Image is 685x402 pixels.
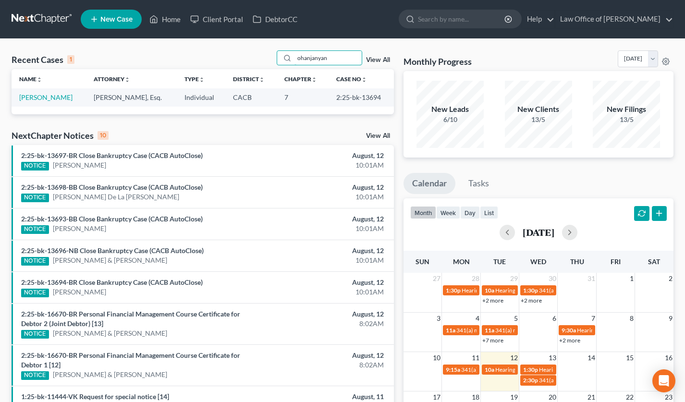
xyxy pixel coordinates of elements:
[329,88,394,106] td: 2:25-bk-13694
[625,352,635,364] span: 15
[410,206,436,219] button: month
[225,88,276,106] td: CACB
[509,352,519,364] span: 12
[311,77,317,83] i: unfold_more
[593,104,660,115] div: New Filings
[587,352,596,364] span: 14
[590,313,596,324] span: 7
[664,352,673,364] span: 16
[185,11,248,28] a: Client Portal
[269,392,384,402] div: August, 11
[593,115,660,124] div: 13/5
[460,173,498,194] a: Tasks
[404,56,472,67] h3: Monthly Progress
[12,130,109,141] div: NextChapter Notices
[269,319,384,329] div: 8:02AM
[269,224,384,233] div: 10:01AM
[366,133,390,139] a: View All
[336,75,367,83] a: Case Nounfold_more
[184,75,205,83] a: Typeunfold_more
[446,327,455,334] span: 11a
[53,192,179,202] a: [PERSON_NAME] De La [PERSON_NAME]
[482,297,503,304] a: +2 more
[495,366,570,373] span: Hearing for [PERSON_NAME]
[269,160,384,170] div: 10:01AM
[12,54,74,65] div: Recent Cases
[416,257,429,266] span: Sun
[233,75,265,83] a: Districtunfold_more
[53,287,106,297] a: [PERSON_NAME]
[269,287,384,297] div: 10:01AM
[269,351,384,360] div: August, 12
[86,88,177,106] td: [PERSON_NAME], Esq.
[446,366,460,373] span: 9:15a
[269,309,384,319] div: August, 12
[587,273,596,284] span: 31
[471,352,480,364] span: 11
[629,273,635,284] span: 1
[539,366,614,373] span: Hearing for [PERSON_NAME]
[269,246,384,256] div: August, 12
[480,206,498,219] button: list
[432,273,441,284] span: 27
[53,256,167,265] a: [PERSON_NAME] & [PERSON_NAME]
[548,352,557,364] span: 13
[548,273,557,284] span: 30
[436,313,441,324] span: 3
[539,287,632,294] span: 341(a) meeting for [PERSON_NAME]
[523,366,538,373] span: 1:30p
[509,273,519,284] span: 29
[652,369,675,392] div: Open Intercom Messenger
[418,10,506,28] input: Search by name...
[562,327,576,334] span: 9:30a
[485,366,494,373] span: 10a
[21,225,49,234] div: NOTICE
[471,273,480,284] span: 28
[570,257,584,266] span: Thu
[485,327,494,334] span: 11a
[21,289,49,297] div: NOTICE
[269,183,384,192] div: August, 12
[21,330,49,339] div: NOTICE
[177,88,226,106] td: Individual
[21,351,240,369] a: 2:25-bk-16670-BR Personal Financial Management Course Certificate for Debtor 1 [12]
[505,104,572,115] div: New Clients
[37,77,42,83] i: unfold_more
[53,329,167,338] a: [PERSON_NAME] & [PERSON_NAME]
[555,11,673,28] a: Law Office of [PERSON_NAME]
[523,377,538,384] span: 2:30p
[100,16,133,23] span: New Case
[19,93,73,101] a: [PERSON_NAME]
[124,77,130,83] i: unfold_more
[475,313,480,324] span: 4
[53,370,167,379] a: [PERSON_NAME] & [PERSON_NAME]
[432,352,441,364] span: 10
[416,115,484,124] div: 6/10
[259,77,265,83] i: unfold_more
[21,246,204,255] a: 2:25-bk-13696-NB Close Bankruptcy Case (CACB AutoClose)
[199,77,205,83] i: unfold_more
[269,214,384,224] div: August, 12
[67,55,74,64] div: 1
[629,313,635,324] span: 8
[248,11,302,28] a: DebtorCC
[521,297,542,304] a: +2 more
[453,257,470,266] span: Mon
[277,88,329,106] td: 7
[482,337,503,344] a: +7 more
[495,327,588,334] span: 341(a) meeting for [PERSON_NAME]
[21,278,203,286] a: 2:25-bk-13694-BR Close Bankruptcy Case (CACB AutoClose)
[505,115,572,124] div: 13/5
[21,183,203,191] a: 2:25-bk-13698-BB Close Bankruptcy Case (CACB AutoClose)
[485,287,494,294] span: 10a
[21,162,49,171] div: NOTICE
[53,160,106,170] a: [PERSON_NAME]
[461,366,554,373] span: 341(a) Meeting for [PERSON_NAME]
[145,11,185,28] a: Home
[539,377,632,384] span: 341(a) meeting for [PERSON_NAME]
[21,392,169,401] a: 1:25-bk-11444-VK Request for special notice [14]
[559,337,580,344] a: +2 more
[416,104,484,115] div: New Leads
[523,287,538,294] span: 1:30p
[436,206,460,219] button: week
